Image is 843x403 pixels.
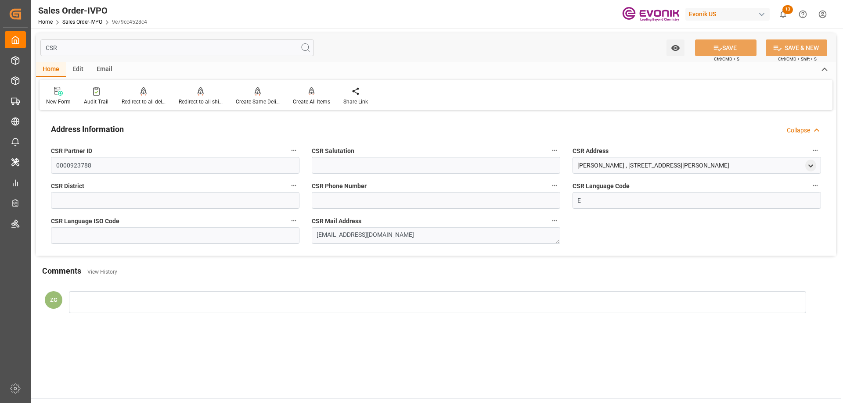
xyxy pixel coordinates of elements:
a: Home [38,19,53,25]
div: Sales Order-IVPO [38,4,147,17]
input: Search Fields [40,39,314,56]
span: CSR Salutation [312,146,354,156]
div: Home [36,62,66,77]
span: CSR Partner ID [51,146,92,156]
button: SAVE [695,39,757,56]
button: SAVE & NEW [766,39,827,56]
span: Ctrl/CMD + S [714,56,739,62]
div: Edit [66,62,90,77]
button: CSR Language Code [810,180,821,191]
div: open menu [805,160,816,171]
span: 13 [782,5,793,14]
span: CSR Phone Number [312,182,367,191]
div: Create All Items [293,98,330,106]
span: Ctrl/CMD + Shift + S [778,56,817,62]
div: Evonik US [685,8,770,21]
textarea: [EMAIL_ADDRESS][DOMAIN_NAME] [312,227,560,244]
a: Sales Order-IVPO [62,19,102,25]
span: CSR Language ISO Code [51,217,119,226]
h2: Address Information [51,123,124,135]
button: Help Center [793,4,813,24]
button: CSR Salutation [549,145,560,156]
button: CSR Mail Address [549,215,560,226]
button: open menu [666,39,684,56]
div: Collapse [787,126,810,135]
span: CSR Language Code [573,182,630,191]
span: CSR Mail Address [312,217,361,226]
div: Redirect to all shipments [179,98,223,106]
div: [PERSON_NAME] , [STREET_ADDRESS][PERSON_NAME] [577,161,729,170]
a: View History [87,269,117,275]
span: ZG [50,296,58,303]
div: Create Same Delivery Date [236,98,280,106]
button: CSR Partner ID [288,145,299,156]
span: CSR District [51,182,84,191]
button: CSR Address [810,145,821,156]
span: CSR Address [573,146,609,156]
button: CSR District [288,180,299,191]
button: show 13 new notifications [773,4,793,24]
div: Redirect to all deliveries [122,98,166,106]
h2: Comments [42,265,81,277]
button: CSR Language ISO Code [288,215,299,226]
div: Share Link [343,98,368,106]
div: Audit Trail [84,98,108,106]
div: New Form [46,98,71,106]
button: Evonik US [685,6,773,22]
button: CSR Phone Number [549,180,560,191]
div: Email [90,62,119,77]
img: Evonik-brand-mark-Deep-Purple-RGB.jpeg_1700498283.jpeg [622,7,679,22]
